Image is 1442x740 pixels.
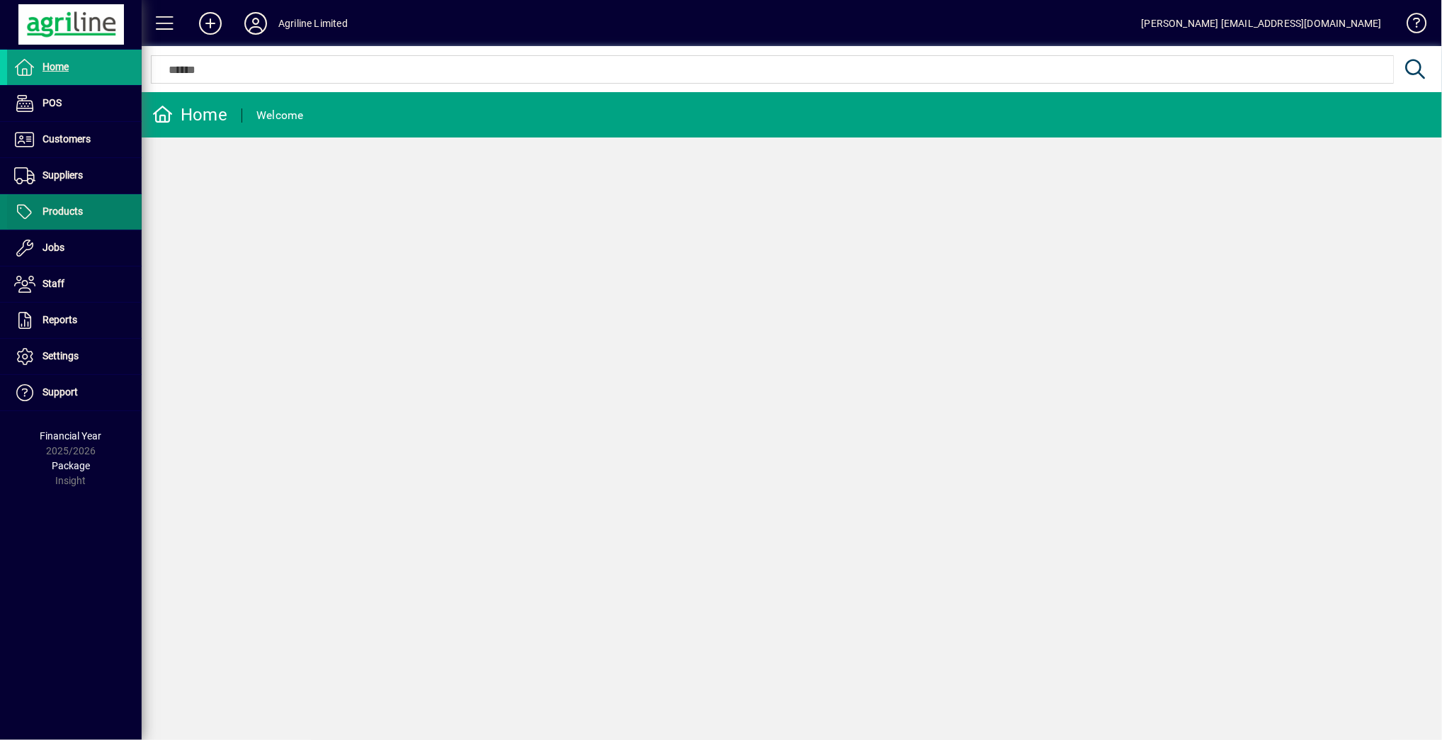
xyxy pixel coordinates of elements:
[42,97,62,108] span: POS
[7,267,142,302] a: Staff
[233,11,278,36] button: Profile
[7,375,142,410] a: Support
[42,133,91,145] span: Customers
[52,460,90,471] span: Package
[42,386,78,398] span: Support
[42,169,83,181] span: Suppliers
[152,103,227,126] div: Home
[42,314,77,325] span: Reports
[42,278,64,289] span: Staff
[188,11,233,36] button: Add
[7,303,142,338] a: Reports
[7,158,142,194] a: Suppliers
[7,230,142,266] a: Jobs
[42,350,79,361] span: Settings
[42,206,83,217] span: Products
[7,86,142,121] a: POS
[7,194,142,230] a: Products
[7,339,142,374] a: Settings
[40,430,102,442] span: Financial Year
[42,242,64,253] span: Jobs
[7,122,142,157] a: Customers
[1396,3,1424,49] a: Knowledge Base
[1142,12,1382,35] div: [PERSON_NAME] [EMAIL_ADDRESS][DOMAIN_NAME]
[42,61,69,72] span: Home
[256,104,304,127] div: Welcome
[278,12,348,35] div: Agriline Limited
